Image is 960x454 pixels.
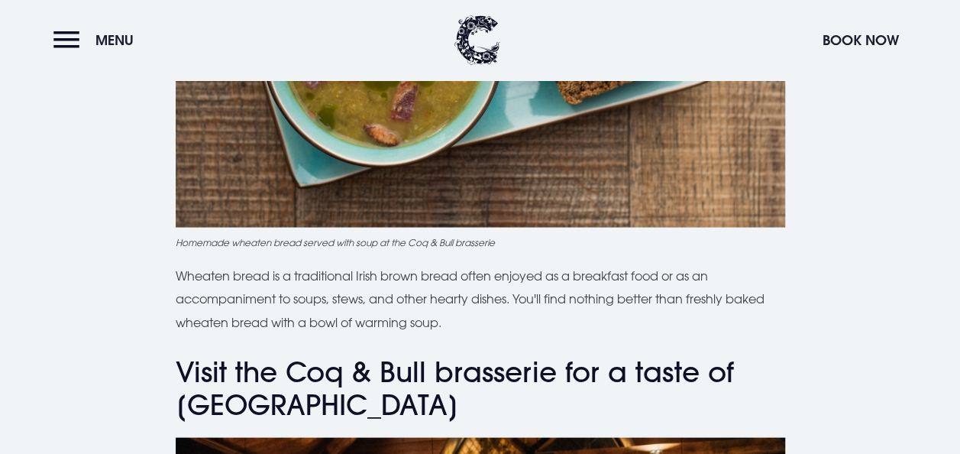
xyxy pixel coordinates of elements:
p: Wheaten bread is a traditional Irish brown bread often enjoyed as a breakfast food or as an accom... [176,264,785,333]
button: Menu [53,24,141,57]
span: Menu [95,31,134,49]
button: Book Now [815,24,907,57]
figcaption: Homemade wheaten bread served with soup at the Coq & Bull brasserie [176,235,785,248]
h3: Visit the Coq & Bull brasserie for a taste of [GEOGRAPHIC_DATA] [176,355,785,421]
img: Clandeboye Lodge [454,15,500,65]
